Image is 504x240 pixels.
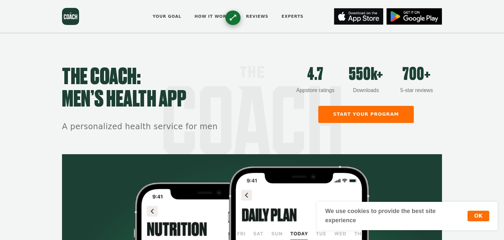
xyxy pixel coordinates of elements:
div: 550k+ [341,66,391,83]
div: ⟷ [227,12,239,23]
a: Experts [279,10,306,24]
div: 4.7 [290,66,341,83]
a: Reviews [244,10,271,24]
div: We use cookies to provide the best site experience [325,207,468,225]
img: App Store button [334,8,383,25]
a: How it works [192,10,235,24]
a: Your goal [150,10,183,24]
div: 5-star reviews [391,86,442,94]
img: App Store button [387,8,442,25]
h1: THE COACH: men’s health app [62,66,290,111]
button: OK [468,211,489,221]
div: Downloads [341,86,391,94]
div: 700+ [391,66,442,83]
a: Start your program [318,106,414,123]
a: the Coach homepage [62,8,79,25]
img: the coach logo [62,8,79,25]
h2: A personalized health service for men [62,121,290,132]
div: Appstore ratings [290,86,341,94]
